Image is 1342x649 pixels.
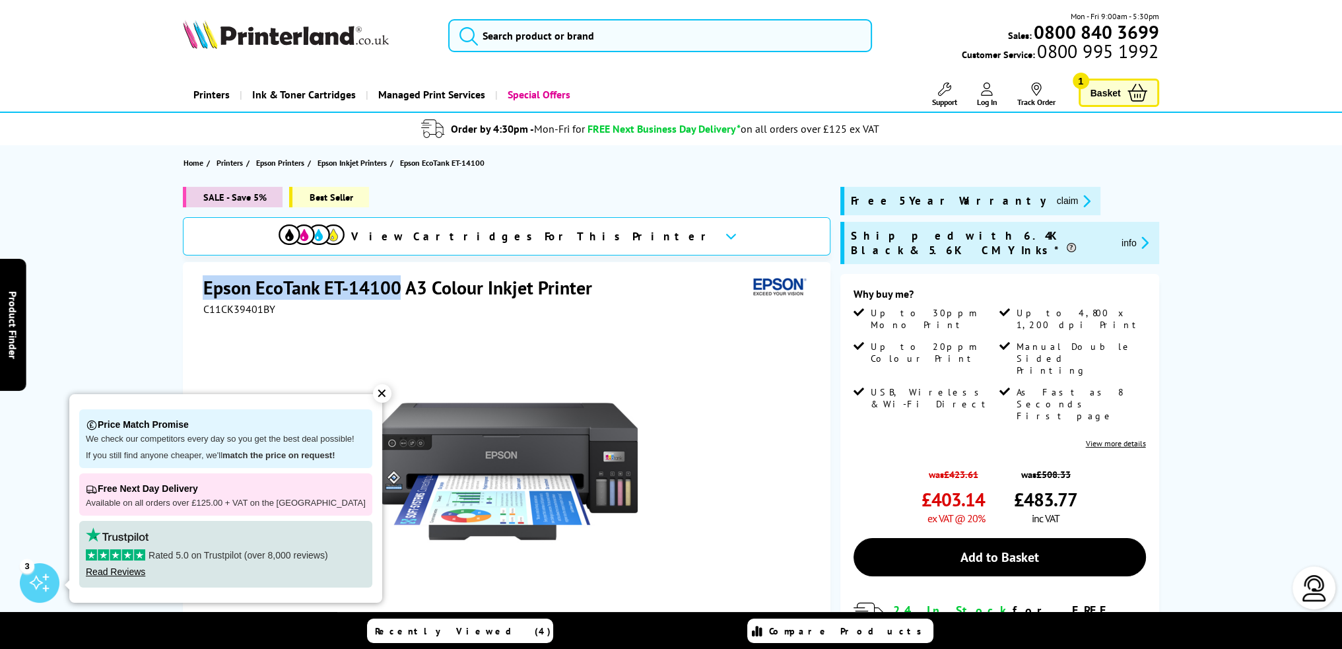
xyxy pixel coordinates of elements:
img: stars-5.svg [86,549,145,561]
span: FREE Next Business Day Delivery* [587,122,740,135]
p: If you still find anyone cheaper, we'll [86,450,366,461]
img: user-headset-light.svg [1301,575,1327,601]
span: C11CK39401BY [203,302,275,316]
input: Search product or brand [448,19,872,52]
span: Mon - Fri 9:00am - 5:30pm [1071,10,1159,22]
img: Epson EcoTank ET-14100 [379,342,638,601]
span: Ink & Toner Cartridges [252,78,355,112]
img: Printerland Logo [183,20,389,49]
span: 0800 995 1992 [1035,45,1158,57]
img: Epson [748,275,809,300]
p: Price Match Promise [86,416,366,434]
p: Available on all orders over £125.00 + VAT on the [GEOGRAPHIC_DATA] [86,498,366,509]
p: Free Next Day Delivery [86,480,366,498]
a: Printers [216,156,246,170]
span: Mon-Fri for [534,122,585,135]
span: Epson Printers [255,156,304,170]
img: cmyk-icon.svg [279,224,345,245]
span: was [922,461,985,481]
a: Compare Products [747,619,933,643]
a: Managed Print Services [365,78,494,112]
span: Printers [216,156,242,170]
p: We check our competitors every day so you get the best deal possible! [86,434,366,445]
a: Printers [183,78,239,112]
span: Product Finder [7,290,20,359]
span: As Fast as 8 Seconds First page [1017,386,1143,422]
a: Track Order [1017,83,1056,107]
span: Up to 4,800 x 1,200 dpi Print [1017,307,1143,331]
span: SALE - Save 5% [183,187,283,207]
span: Epson Inkjet Printers [317,156,386,170]
a: Epson Printers [255,156,307,170]
span: Epson EcoTank ET-14100 [399,158,484,168]
span: was [1014,461,1077,481]
span: £403.14 [922,487,985,512]
a: Basket 1 [1079,79,1159,107]
span: Customer Service: [962,45,1158,61]
span: Shipped with 6.4K Black & 5.6K CMY Inks* [851,228,1111,257]
a: Support [932,83,957,107]
li: modal_delivery [150,118,1151,141]
span: View Cartridges For This Printer [351,229,714,244]
span: Sales: [1008,29,1032,42]
img: trustpilot rating [86,528,149,543]
span: Log In [977,97,997,107]
span: inc VAT [1032,512,1059,525]
a: Epson Inkjet Printers [317,156,389,170]
button: promo-description [1053,193,1094,209]
a: 0800 840 3699 [1032,26,1159,38]
strike: £508.33 [1036,468,1071,481]
span: Compare Products [769,625,929,637]
a: Ink & Toner Cartridges [239,78,365,112]
a: Home [183,156,206,170]
span: £483.77 [1014,487,1077,512]
span: Best Seller [289,187,369,207]
span: 24 In Stock [893,603,1013,618]
a: Recently Viewed (4) [367,619,553,643]
strong: match the price on request! [222,450,335,460]
span: Free 5 Year Warranty [851,193,1046,209]
span: Basket [1090,84,1121,102]
a: Log In [977,83,997,107]
div: Why buy me? [854,287,1146,307]
b: 0800 840 3699 [1034,20,1159,44]
span: Up to 30ppm Mono Print [871,307,997,331]
h1: Epson EcoTank ET-14100 A3 Colour Inkjet Printer [203,275,605,300]
span: Home [183,156,203,170]
span: Manual Double Sided Printing [1017,341,1143,376]
button: promo-description [1118,235,1153,250]
div: for FREE Next Day Delivery [893,603,1146,633]
a: Printerland Logo [183,20,432,51]
span: ex VAT @ 20% [927,512,985,525]
span: Support [932,97,957,107]
span: 1 [1073,73,1089,89]
span: Recently Viewed (4) [375,625,551,637]
span: Order by 4:30pm - [451,122,585,135]
a: View more details [1086,438,1146,448]
p: Rated 5.0 on Trustpilot (over 8,000 reviews) [86,549,366,561]
a: Special Offers [494,78,580,112]
span: Up to 20ppm Colour Print [871,341,997,364]
div: on all orders over £125 ex VAT [740,122,879,135]
a: Read Reviews [86,566,145,577]
span: USB, Wireless & Wi-Fi Direct [871,386,997,410]
div: 3 [20,559,34,573]
strike: £423.61 [943,468,978,481]
a: Add to Basket [854,538,1146,576]
div: ✕ [373,384,391,403]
